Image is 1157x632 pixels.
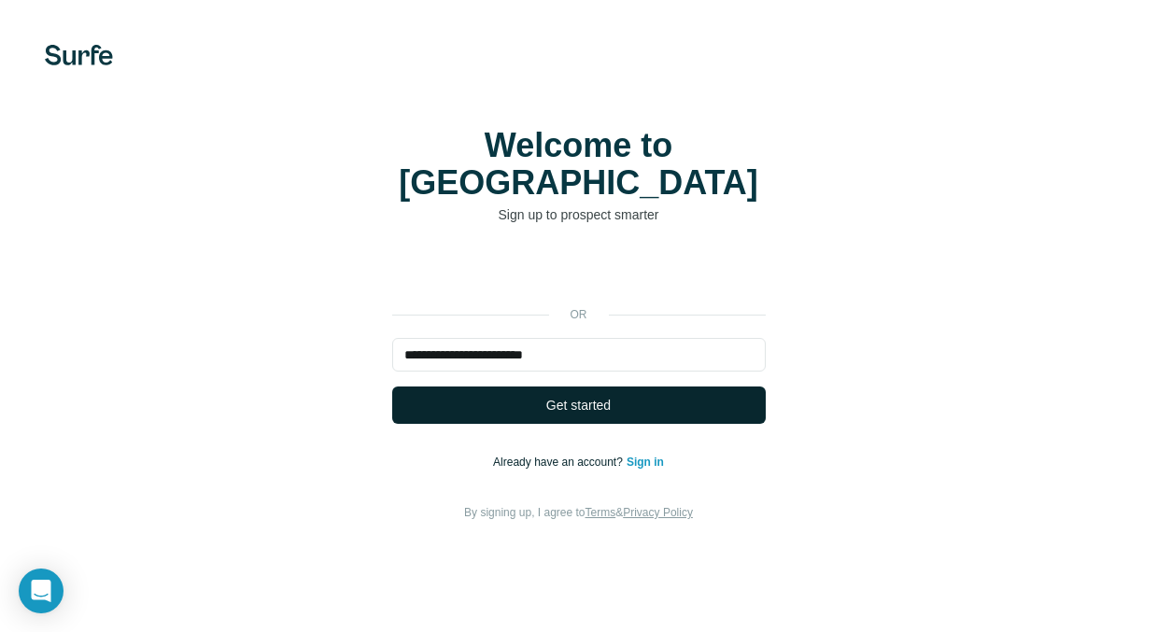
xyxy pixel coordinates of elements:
[464,506,693,519] span: By signing up, I agree to &
[586,506,616,519] a: Terms
[19,569,63,613] div: Open Intercom Messenger
[383,252,775,293] iframe: Sign in with Google Button
[45,45,113,65] img: Surfe's logo
[627,456,664,469] a: Sign in
[546,396,611,414] span: Get started
[623,506,693,519] a: Privacy Policy
[549,306,609,323] p: or
[493,456,627,469] span: Already have an account?
[392,127,766,202] h1: Welcome to [GEOGRAPHIC_DATA]
[392,205,766,224] p: Sign up to prospect smarter
[392,386,766,424] button: Get started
